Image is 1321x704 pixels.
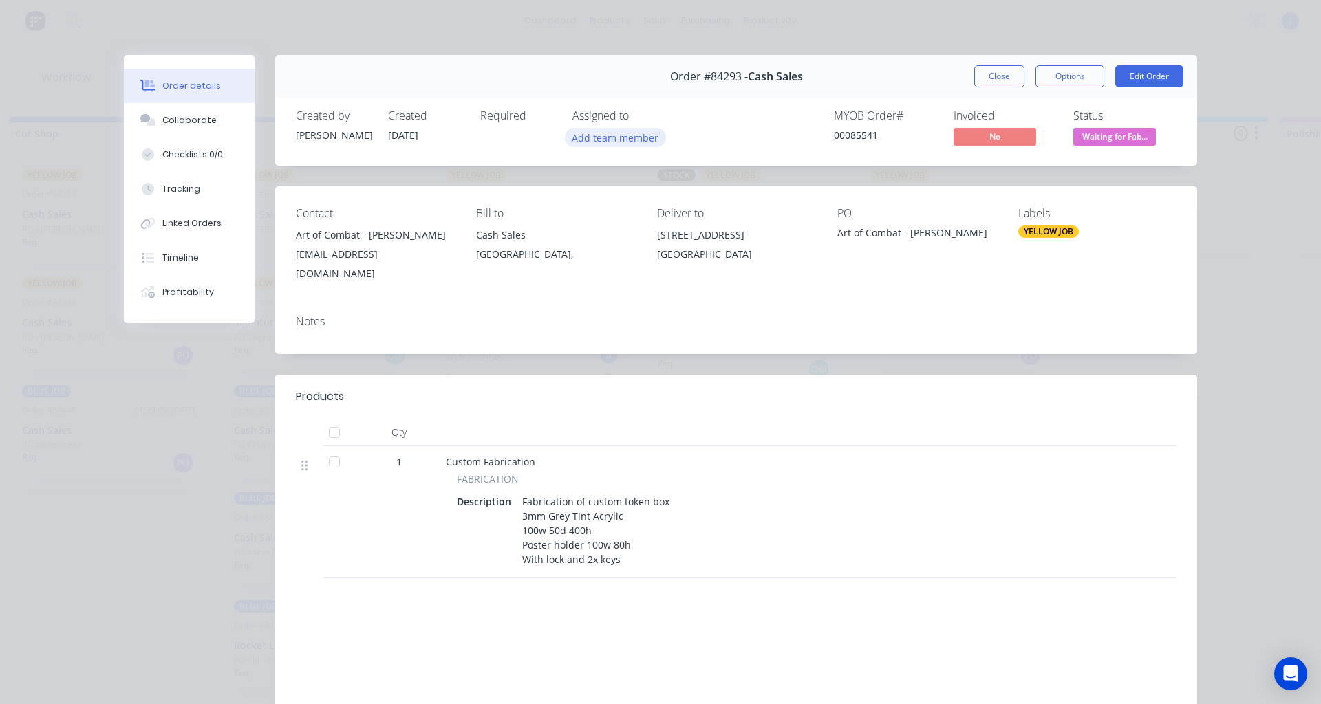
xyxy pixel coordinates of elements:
div: PO [837,207,996,220]
div: Art of Combat - [PERSON_NAME] [837,225,996,245]
div: Contact [296,207,454,220]
div: [PERSON_NAME] [296,128,372,142]
div: Tracking [162,183,200,195]
span: Custom Fabrication [446,455,535,468]
div: [STREET_ADDRESS] [657,225,815,245]
div: Linked Orders [162,217,222,230]
button: Checklists 0/0 [124,137,255,172]
button: Edit Order [1115,65,1183,87]
div: [GEOGRAPHIC_DATA] [657,245,815,264]
div: [GEOGRAPHIC_DATA], [476,245,634,264]
button: Add team member [565,128,666,146]
div: Status [1073,109,1177,122]
button: Profitability [124,275,255,309]
button: Timeline [124,241,255,275]
span: Cash Sales [748,70,803,83]
button: Order details [124,69,255,103]
div: Qty [358,419,440,446]
span: 1 [396,454,402,469]
div: Cash Sales [476,225,634,245]
div: MYOB Order # [834,109,937,122]
div: YELLOW JOB [1018,225,1079,238]
button: Tracking [124,172,255,206]
div: 00085541 [834,128,937,142]
div: [STREET_ADDRESS][GEOGRAPHIC_DATA] [657,225,815,269]
button: Collaborate [124,103,255,137]
span: [DATE] [388,129,418,142]
div: Checklists 0/0 [162,148,223,161]
div: Fabrication of custom token box 3mm Grey Tint Acrylic 100w 50d 400h Poster holder 100w 80h With l... [517,492,675,569]
button: Options [1035,65,1104,87]
div: Products [296,388,344,405]
div: [EMAIL_ADDRESS][DOMAIN_NAME] [296,245,454,283]
div: Invoiced [954,109,1057,122]
span: Waiting for Fab... [1073,128,1156,145]
div: Cash Sales[GEOGRAPHIC_DATA], [476,225,634,269]
div: Bill to [476,207,634,220]
div: Created by [296,109,372,122]
div: Created [388,109,464,122]
div: Open Intercom Messenger [1274,657,1307,690]
button: Close [974,65,1024,87]
div: Timeline [162,252,199,264]
div: Notes [296,315,1177,328]
div: Labels [1018,207,1177,220]
div: Deliver to [657,207,815,220]
span: FABRICATION [457,472,519,486]
div: Order details [162,80,221,92]
div: Art of Combat - [PERSON_NAME] [296,225,454,245]
span: No [954,128,1036,145]
div: Collaborate [162,114,217,126]
span: Order #84293 - [670,70,748,83]
div: Assigned to [572,109,710,122]
div: Profitability [162,286,214,298]
button: Add team member [572,128,666,146]
div: Description [457,492,517,511]
button: Waiting for Fab... [1073,128,1156,148]
div: Art of Combat - [PERSON_NAME][EMAIL_ADDRESS][DOMAIN_NAME] [296,225,454,283]
button: Linked Orders [124,206,255,241]
div: Required [480,109,556,122]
